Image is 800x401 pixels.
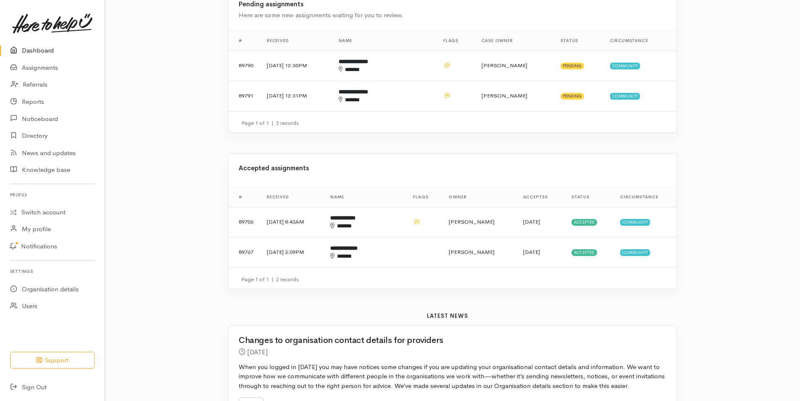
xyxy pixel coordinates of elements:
[437,30,475,50] th: Flags
[475,50,554,81] td: [PERSON_NAME]
[260,237,324,267] td: [DATE] 3:09PM
[613,187,676,207] th: Circumstance
[260,187,324,207] th: Received
[10,266,95,277] h6: Settings
[229,30,260,50] th: #
[610,63,640,69] span: Community
[260,30,332,50] th: Received
[229,207,260,237] td: 89706
[271,276,274,283] span: |
[571,249,597,256] span: Accepted
[475,30,554,50] th: Case Owner
[271,119,274,127] span: |
[229,187,260,207] th: #
[229,81,260,111] td: 89791
[10,189,95,200] h6: Profile
[620,249,650,256] span: Community
[523,218,540,225] time: [DATE]
[324,187,406,207] th: Name
[332,30,437,50] th: Name
[442,237,516,267] td: [PERSON_NAME]
[241,276,299,283] small: Page 1 of 1 2 records
[239,362,666,391] p: When you logged in [DATE] you may have notices some changes if you are updating your organisation...
[561,63,584,69] span: Pending
[565,187,613,207] th: Status
[247,348,268,356] time: [DATE]
[554,30,603,50] th: Status
[427,312,468,319] b: Latest news
[523,248,540,256] time: [DATE]
[516,187,565,207] th: Accepted
[610,93,640,100] span: Community
[229,50,260,81] td: 89790
[239,164,309,172] b: Accepted assignments
[571,219,597,226] span: Accepted
[620,219,650,226] span: Community
[442,187,516,207] th: Owner
[260,81,332,111] td: [DATE] 12:31PM
[229,237,260,267] td: 89767
[239,11,666,20] div: Here are some new assignments waiting for you to review.
[442,207,516,237] td: [PERSON_NAME]
[10,352,95,369] button: Support
[260,50,332,81] td: [DATE] 12:30PM
[603,30,676,50] th: Circumstance
[561,93,584,100] span: Pending
[239,336,656,345] h2: Changes to organisation contact details for providers
[260,207,324,237] td: [DATE] 8:43AM
[475,81,554,111] td: [PERSON_NAME]
[241,119,299,127] small: Page 1 of 1 2 records
[406,187,442,207] th: Flags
